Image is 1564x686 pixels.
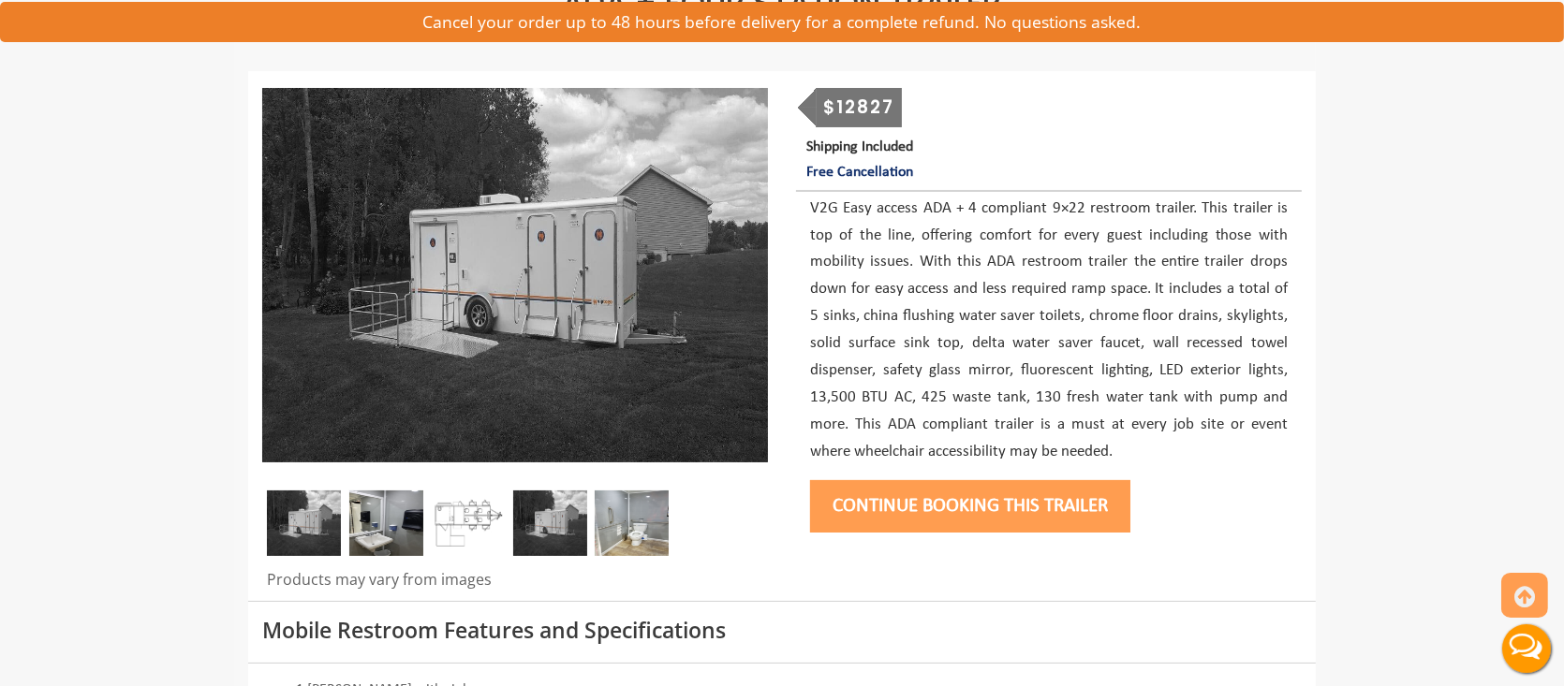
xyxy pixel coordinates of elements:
img: An outside photo of ADA + 4 Station Trailer [267,490,341,556]
h3: Mobile Restroom Features and Specifications [262,619,1302,642]
button: Live Chat [1489,611,1564,686]
div: Products may vary from images [262,569,768,601]
img: An outside photo of ADA + 4 Station Trailer [262,88,768,462]
p: V2G Easy access ADA + 4 compliant 9×22 restroom trailer. This trailer is top of the line, offerin... [810,196,1288,466]
img: An outside photo of ADA + 4 Station Trailer [513,490,587,556]
p: Shipping Included [806,135,1302,185]
a: Continue Booking this trailer [810,496,1130,516]
div: $12827 [817,88,903,127]
button: Continue Booking this trailer [810,480,1130,533]
img: Sink Portable Trailer [349,490,423,556]
img: Restroom Trailer [595,490,669,556]
img: Floor plan of ADA plus 4 trailer [431,490,505,556]
span: Free Cancellation [806,165,913,180]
